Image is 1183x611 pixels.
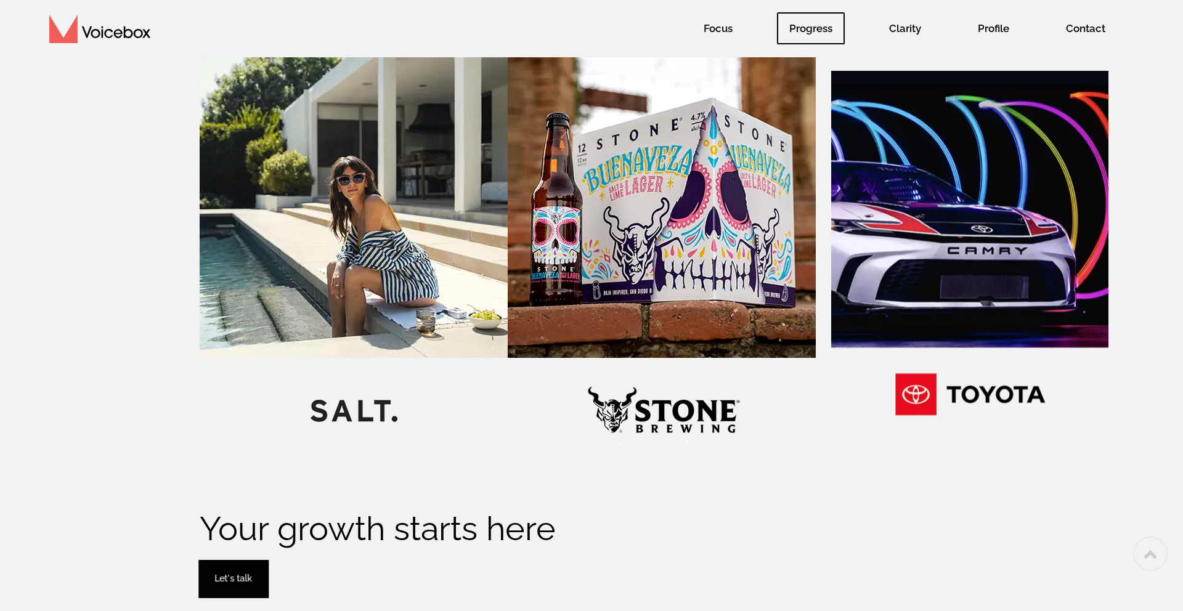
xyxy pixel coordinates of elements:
span: Contact [1054,12,1118,44]
span: Let's talk [214,573,253,583]
span: Clarity [877,12,933,44]
span: Focus [691,12,745,44]
span: Profile [966,12,1022,44]
a: Let's talk [198,560,268,598]
h4: Your growth starts here [200,512,556,545]
span: Progress [777,12,845,44]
